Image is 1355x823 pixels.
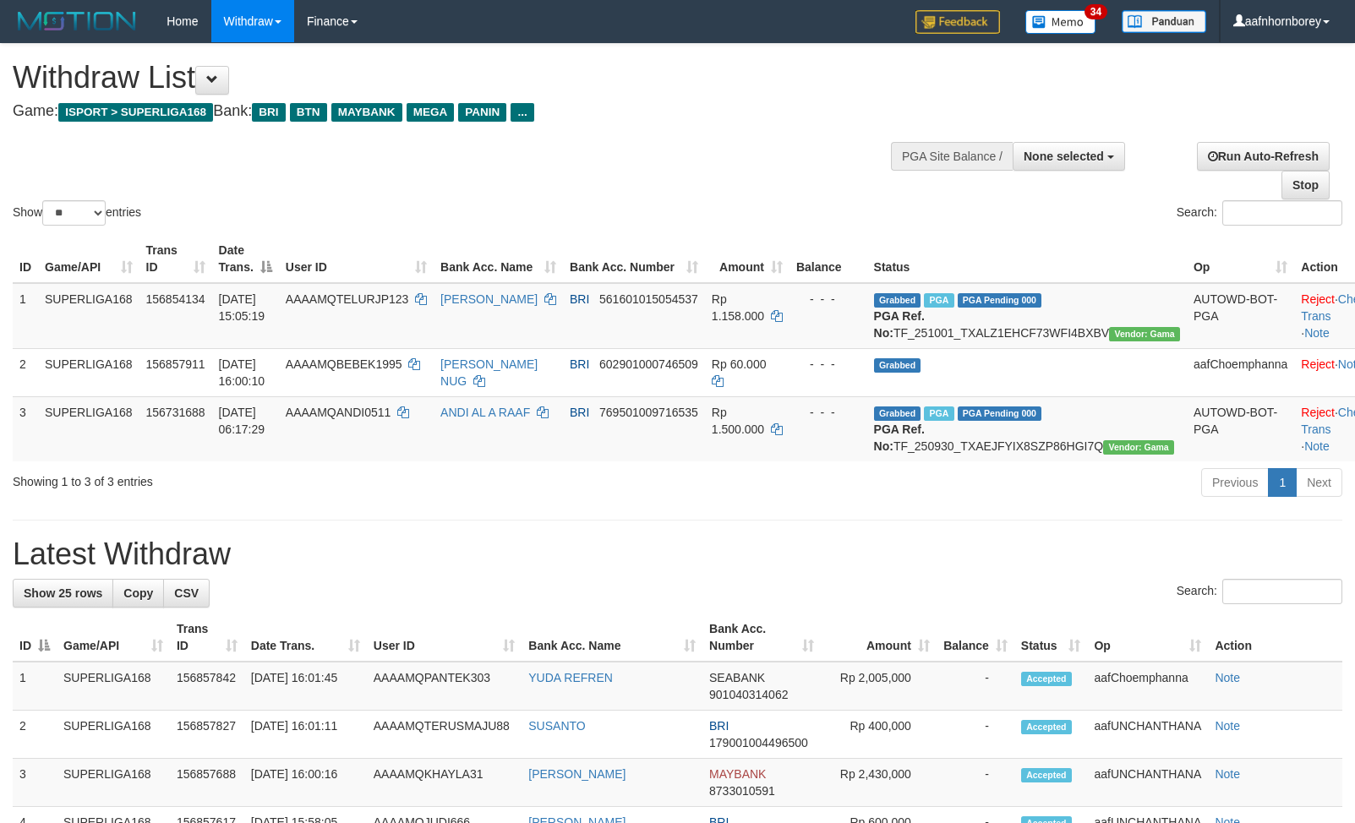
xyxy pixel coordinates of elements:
td: [DATE] 16:01:45 [244,662,367,711]
td: SUPERLIGA168 [38,348,139,396]
td: 2 [13,348,38,396]
span: Copy 901040314062 to clipboard [709,688,788,701]
span: ISPORT > SUPERLIGA168 [58,103,213,122]
a: [PERSON_NAME] NUG [440,357,538,388]
a: Run Auto-Refresh [1197,142,1330,171]
span: MEGA [407,103,455,122]
div: PGA Site Balance / [891,142,1013,171]
th: ID: activate to sort column descending [13,613,57,662]
td: aafUNCHANTHANA [1087,711,1208,759]
span: BRI [570,292,589,306]
a: Note [1304,326,1330,340]
span: Accepted [1021,672,1072,686]
a: [PERSON_NAME] [440,292,538,306]
span: AAAAMQANDI0511 [286,406,391,419]
td: Rp 2,005,000 [821,662,936,711]
th: Bank Acc. Number: activate to sort column ascending [563,235,705,283]
td: AUTOWD-BOT-PGA [1187,396,1294,461]
a: ANDI AL A RAAF [440,406,530,419]
img: panduan.png [1122,10,1206,33]
span: BTN [290,103,327,122]
div: - - - [796,356,861,373]
td: - [937,662,1014,711]
span: Rp 1.500.000 [712,406,764,436]
td: 2 [13,711,57,759]
a: Stop [1281,171,1330,199]
td: aafChoemphanna [1187,348,1294,396]
th: Balance [790,235,867,283]
input: Search: [1222,200,1342,226]
th: Balance: activate to sort column ascending [937,613,1014,662]
th: Bank Acc. Name: activate to sort column ascending [522,613,702,662]
td: SUPERLIGA168 [57,759,170,807]
td: SUPERLIGA168 [38,396,139,461]
td: 156857827 [170,711,244,759]
span: 156854134 [146,292,205,306]
td: - [937,759,1014,807]
td: 156857688 [170,759,244,807]
a: Show 25 rows [13,579,113,608]
a: Next [1296,468,1342,497]
span: [DATE] 15:05:19 [219,292,265,323]
td: Rp 2,430,000 [821,759,936,807]
span: PGA Pending [958,293,1042,308]
th: Status: activate to sort column ascending [1014,613,1088,662]
td: AAAAMQPANTEK303 [367,662,522,711]
th: Trans ID: activate to sort column ascending [139,235,212,283]
a: Reject [1301,292,1335,306]
a: Note [1304,439,1330,453]
th: Game/API: activate to sort column ascending [38,235,139,283]
h1: Latest Withdraw [13,537,1342,571]
td: - [937,711,1014,759]
td: 3 [13,759,57,807]
td: SUPERLIGA168 [38,283,139,349]
th: ID [13,235,38,283]
span: AAAAMQTELURJP123 [286,292,409,306]
a: Previous [1201,468,1269,497]
span: BRI [252,103,285,122]
button: None selected [1013,142,1125,171]
img: Feedback.jpg [915,10,1000,34]
a: Reject [1301,406,1335,419]
th: Op: activate to sort column ascending [1187,235,1294,283]
span: BRI [709,719,729,733]
td: AAAAMQTERUSMAJU88 [367,711,522,759]
span: BRI [570,357,589,371]
td: Rp 400,000 [821,711,936,759]
th: Bank Acc. Number: activate to sort column ascending [702,613,821,662]
td: [DATE] 16:00:16 [244,759,367,807]
a: Copy [112,579,164,608]
a: Reject [1301,357,1335,371]
span: MAYBANK [331,103,402,122]
span: Copy 179001004496500 to clipboard [709,736,808,749]
a: [PERSON_NAME] [528,767,626,781]
h4: Game: Bank: [13,103,887,120]
th: Bank Acc. Name: activate to sort column ascending [434,235,563,283]
span: BRI [570,406,589,419]
td: AUTOWD-BOT-PGA [1187,283,1294,349]
span: Copy 8733010591 to clipboard [709,784,775,798]
a: Note [1215,719,1240,733]
img: MOTION_logo.png [13,8,141,34]
h1: Withdraw List [13,61,887,95]
th: Date Trans.: activate to sort column descending [212,235,279,283]
span: 34 [1085,4,1107,19]
a: 1 [1268,468,1297,497]
td: 1 [13,283,38,349]
span: SEABANK [709,671,765,684]
td: SUPERLIGA168 [57,711,170,759]
th: User ID: activate to sort column ascending [279,235,434,283]
b: PGA Ref. No: [874,309,925,340]
th: Status [867,235,1187,283]
th: Game/API: activate to sort column ascending [57,613,170,662]
div: - - - [796,404,861,421]
select: Showentries [42,200,106,226]
td: 1 [13,662,57,711]
span: ... [511,103,533,122]
b: PGA Ref. No: [874,422,925,453]
span: Vendor URL: https://trx31.1velocity.biz [1109,327,1180,341]
span: PANIN [458,103,506,122]
span: [DATE] 06:17:29 [219,406,265,436]
th: Amount: activate to sort column ascending [821,613,936,662]
span: Show 25 rows [24,586,102,600]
